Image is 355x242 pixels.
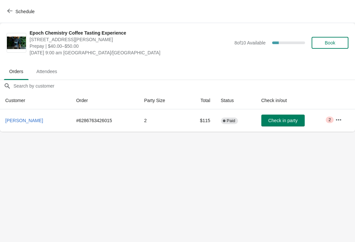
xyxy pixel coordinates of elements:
[261,115,305,126] button: Check in party
[268,118,297,123] span: Check in party
[31,66,62,77] span: Attendees
[7,37,26,49] img: Epoch Chemistry Coffee Tasting Experience
[139,109,185,132] td: 2
[15,9,35,14] span: Schedule
[71,109,139,132] td: # 6286763426015
[227,118,235,123] span: Paid
[30,30,231,36] span: Epoch Chemistry Coffee Tasting Experience
[30,43,231,49] span: Prepay | $40.00–$50.00
[3,115,46,126] button: [PERSON_NAME]
[30,49,231,56] span: [DATE] 9:00 am [GEOGRAPHIC_DATA]/[GEOGRAPHIC_DATA]
[4,66,29,77] span: Orders
[139,92,185,109] th: Party Size
[30,36,231,43] span: [STREET_ADDRESS][PERSON_NAME]
[185,92,216,109] th: Total
[312,37,348,49] button: Book
[13,80,355,92] input: Search by customer
[3,6,40,17] button: Schedule
[216,92,256,109] th: Status
[5,118,43,123] span: [PERSON_NAME]
[325,40,335,45] span: Book
[185,109,216,132] td: $115
[71,92,139,109] th: Order
[328,117,331,122] span: 2
[256,92,330,109] th: Check in/out
[234,40,266,45] span: 8 of 10 Available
